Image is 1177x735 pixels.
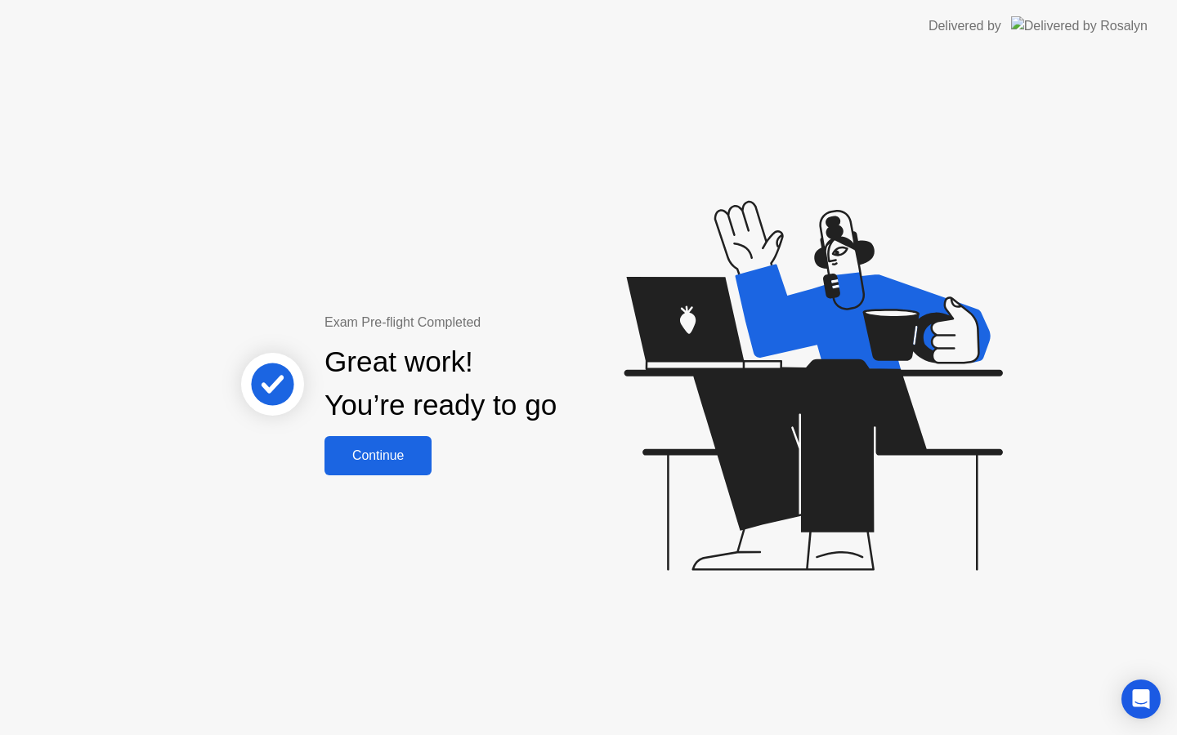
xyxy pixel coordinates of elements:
img: Delivered by Rosalyn [1011,16,1148,35]
button: Continue [324,436,432,475]
div: Open Intercom Messenger [1121,679,1161,719]
div: Great work! You’re ready to go [324,341,557,427]
div: Delivered by [929,16,1001,36]
div: Exam Pre-flight Completed [324,313,662,332]
div: Continue [329,448,427,463]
